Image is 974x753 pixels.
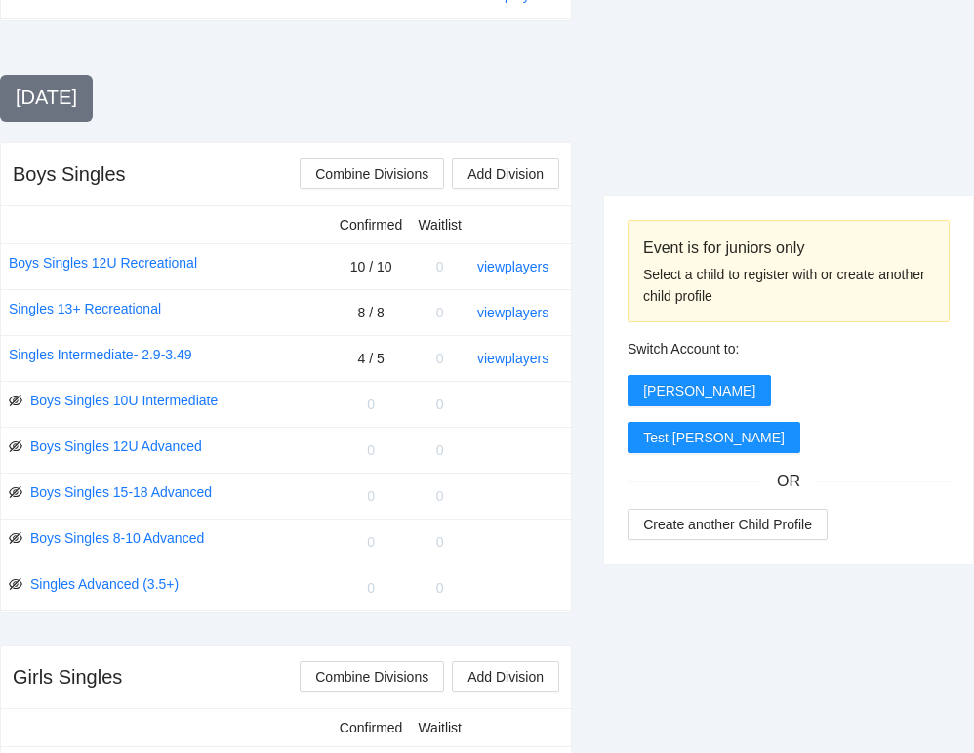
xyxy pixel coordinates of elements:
td: 10 / 10 [332,243,411,289]
a: view players [477,305,548,320]
span: eye-invisible [9,439,22,453]
span: eye-invisible [9,531,22,545]
span: 0 [436,488,444,504]
td: 4 / 5 [332,335,411,381]
a: Singles Advanced (3.5+) [30,573,179,595]
span: 0 [367,488,375,504]
span: 0 [367,534,375,550]
span: Add Division [467,666,544,688]
a: Boys Singles 8-10 Advanced [30,527,204,549]
span: 0 [367,442,375,458]
span: [DATE] [16,86,77,107]
button: Add Division [452,661,559,692]
a: Boys Singles 12U Advanced [30,436,202,457]
span: OR [761,469,816,493]
button: Combine Divisions [300,661,444,692]
a: Singles 13+ Recreational [9,298,161,319]
span: 0 [436,351,444,366]
div: Select a child to register with or create another child profile [643,264,934,307]
span: Add Division [467,163,544,185]
a: view players [477,351,548,366]
span: eye-invisible [9,577,22,591]
div: Confirmed [340,717,403,738]
span: Combine Divisions [315,163,428,185]
td: 8 / 8 [332,289,411,335]
div: Waitlist [418,717,462,738]
button: Create another Child Profile [628,509,828,540]
span: 0 [436,259,444,274]
div: Waitlist [418,214,462,235]
button: [PERSON_NAME] [628,375,771,406]
a: view players [477,259,548,274]
a: Singles Intermediate- 2.9-3.49 [9,344,192,365]
span: Combine Divisions [315,666,428,688]
div: Girls Singles [13,663,122,690]
button: Test [PERSON_NAME] [628,422,800,453]
div: Confirmed [340,214,403,235]
div: Boys Singles [13,160,126,188]
span: eye-invisible [9,394,22,407]
span: Create another Child Profile [643,514,812,535]
span: Test [PERSON_NAME] [643,427,785,448]
span: 0 [436,534,444,550]
a: Boys Singles 10U Intermediate [30,390,218,411]
button: Combine Divisions [300,158,444,189]
a: Boys Singles 15-18 Advanced [30,481,212,503]
span: 0 [436,580,444,596]
span: 0 [367,397,375,412]
span: 0 [367,580,375,596]
span: eye-invisible [9,485,22,499]
button: Add Division [452,158,559,189]
a: Boys Singles 12U Recreational [9,252,197,273]
span: 0 [436,397,444,412]
span: [PERSON_NAME] [643,380,755,401]
div: Switch Account to: [628,338,950,359]
div: Event is for juniors only [643,235,934,260]
span: 0 [436,442,444,458]
span: 0 [436,305,444,320]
